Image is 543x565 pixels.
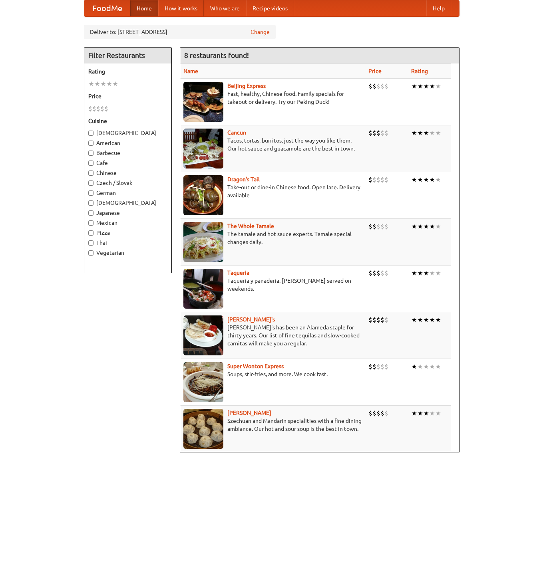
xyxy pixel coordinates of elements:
[183,230,362,246] p: The tamale and hot sauce experts. Tamale special changes daily.
[92,104,96,113] li: $
[88,151,93,156] input: Barbecue
[372,222,376,231] li: $
[158,0,204,16] a: How it works
[435,222,441,231] li: ★
[423,222,429,231] li: ★
[372,129,376,137] li: $
[368,269,372,278] li: $
[88,149,167,157] label: Barbecue
[106,79,112,88] li: ★
[417,315,423,324] li: ★
[372,315,376,324] li: $
[88,189,167,197] label: German
[417,129,423,137] li: ★
[88,199,167,207] label: [DEMOGRAPHIC_DATA]
[183,269,223,309] img: taqueria.jpg
[88,104,92,113] li: $
[227,270,249,276] a: Taqueria
[183,175,223,215] img: dragon.jpg
[435,129,441,137] li: ★
[96,104,100,113] li: $
[227,129,246,136] b: Cancun
[429,175,435,184] li: ★
[417,82,423,91] li: ★
[368,82,372,91] li: $
[84,0,130,16] a: FoodMe
[100,79,106,88] li: ★
[411,315,417,324] li: ★
[372,269,376,278] li: $
[380,175,384,184] li: $
[380,82,384,91] li: $
[384,409,388,418] li: $
[376,175,380,184] li: $
[380,222,384,231] li: $
[435,315,441,324] li: ★
[411,362,417,371] li: ★
[411,129,417,137] li: ★
[88,200,93,206] input: [DEMOGRAPHIC_DATA]
[384,362,388,371] li: $
[411,82,417,91] li: ★
[183,129,223,169] img: cancun.jpg
[88,161,93,166] input: Cafe
[88,220,93,226] input: Mexican
[376,409,380,418] li: $
[84,48,171,63] h4: Filter Restaurants
[435,409,441,418] li: ★
[423,82,429,91] li: ★
[88,180,93,186] input: Czech / Slovak
[112,79,118,88] li: ★
[88,209,167,217] label: Japanese
[368,129,372,137] li: $
[426,0,451,16] a: Help
[227,176,260,182] a: Dragon's Tail
[411,175,417,184] li: ★
[411,68,428,74] a: Rating
[183,362,223,402] img: superwonton.jpg
[429,222,435,231] li: ★
[376,129,380,137] li: $
[84,25,276,39] div: Deliver to: [STREET_ADDRESS]
[372,82,376,91] li: $
[183,315,223,355] img: pedros.jpg
[423,175,429,184] li: ★
[88,240,93,246] input: Thai
[88,210,93,216] input: Japanese
[183,370,362,378] p: Soups, stir-fries, and more. We cook fast.
[423,315,429,324] li: ★
[183,137,362,153] p: Tacos, tortas, burritos, just the way you like them. Our hot sauce and guacamole are the best in ...
[227,223,274,229] b: The Whole Tamale
[251,28,270,36] a: Change
[384,175,388,184] li: $
[417,269,423,278] li: ★
[88,131,93,136] input: [DEMOGRAPHIC_DATA]
[376,269,380,278] li: $
[88,79,94,88] li: ★
[376,315,380,324] li: $
[423,409,429,418] li: ★
[380,409,384,418] li: $
[183,90,362,106] p: Fast, healthy, Chinese food. Family specials for takeout or delivery. Try our Peking Duck!
[417,222,423,231] li: ★
[88,190,93,196] input: German
[372,409,376,418] li: $
[417,175,423,184] li: ★
[435,82,441,91] li: ★
[423,269,429,278] li: ★
[227,83,266,89] b: Beijing Express
[384,222,388,231] li: $
[368,222,372,231] li: $
[88,179,167,187] label: Czech / Slovak
[183,323,362,347] p: [PERSON_NAME]'s has been an Alameda staple for thirty years. Our list of fine tequilas and slow-c...
[368,175,372,184] li: $
[429,129,435,137] li: ★
[100,104,104,113] li: $
[411,409,417,418] li: ★
[88,92,167,100] h5: Price
[88,141,93,146] input: American
[368,409,372,418] li: $
[429,362,435,371] li: ★
[88,129,167,137] label: [DEMOGRAPHIC_DATA]
[429,82,435,91] li: ★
